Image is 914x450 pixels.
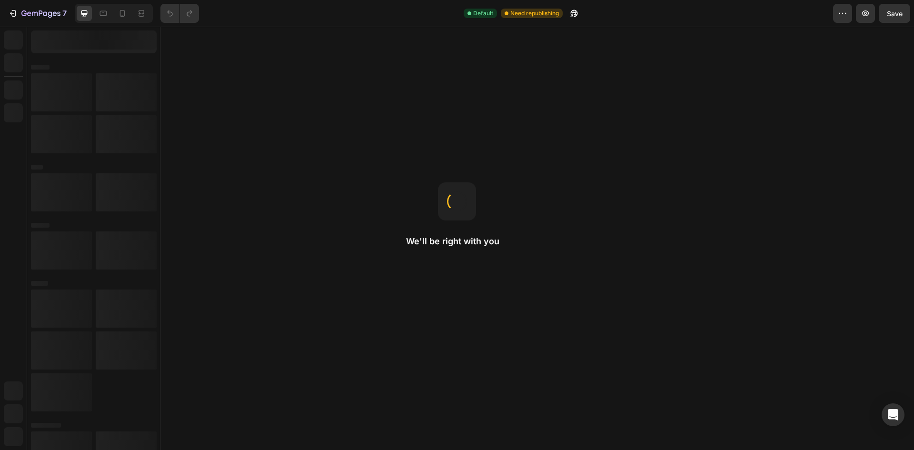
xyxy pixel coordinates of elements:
[473,9,493,18] span: Default
[62,8,67,19] p: 7
[406,236,508,247] h2: We'll be right with you
[887,10,903,18] span: Save
[879,4,910,23] button: Save
[160,4,199,23] div: Undo/Redo
[4,4,71,23] button: 7
[510,9,559,18] span: Need republishing
[882,403,904,426] div: Open Intercom Messenger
